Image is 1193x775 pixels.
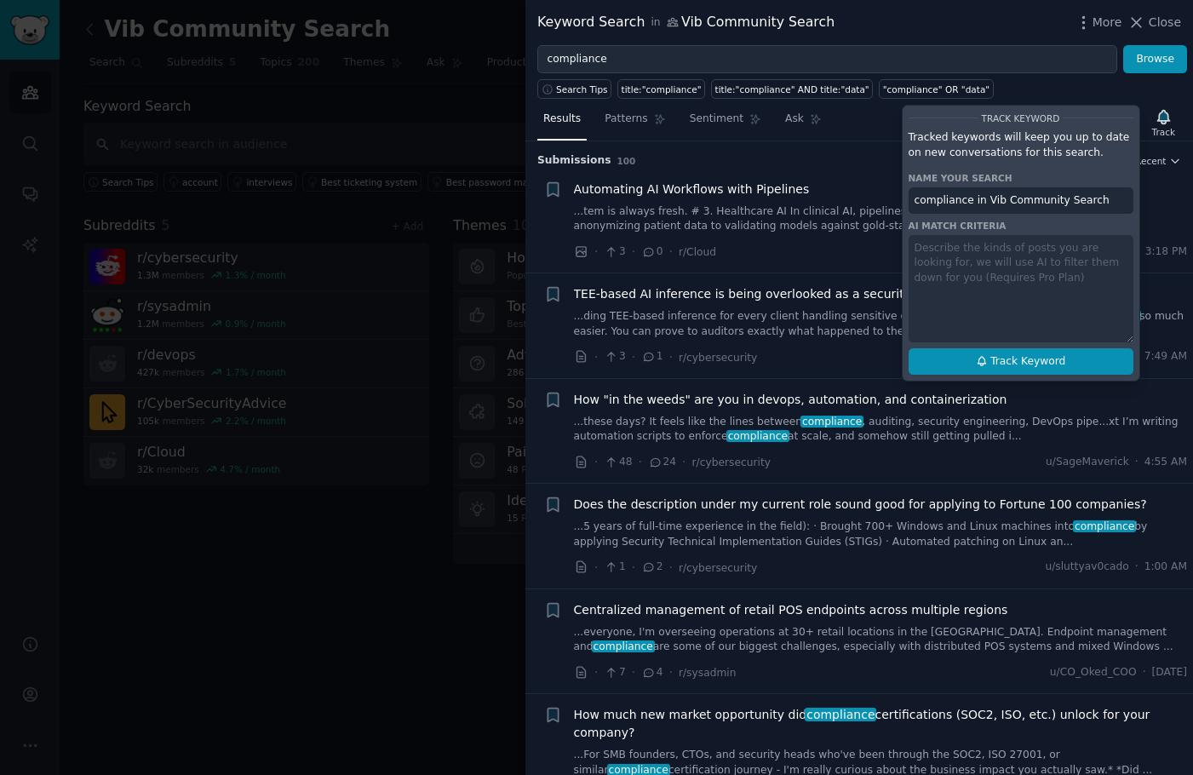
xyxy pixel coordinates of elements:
[594,663,598,681] span: ·
[651,15,660,31] span: in
[726,430,789,442] span: compliance
[690,112,743,127] span: Sentiment
[909,220,1133,232] div: AI match criteria
[909,187,1133,215] input: Name this search
[1152,665,1187,680] span: [DATE]
[1127,14,1181,32] button: Close
[632,243,635,261] span: ·
[574,204,1188,234] a: ...tem is always fresh. # 3. Healthcare AI In clinical AI, pipelines ensure reproducibility andco...
[543,112,581,127] span: Results
[779,106,828,141] a: Ask
[641,560,662,575] span: 2
[556,83,608,95] span: Search Tips
[604,455,632,470] span: 48
[594,243,598,261] span: ·
[1143,665,1146,680] span: ·
[785,112,804,127] span: Ask
[641,244,662,260] span: 0
[711,79,873,99] a: title:"compliance" AND title:"data"
[599,106,671,141] a: Patterns
[679,562,757,574] span: r/cybersecurity
[574,496,1147,514] a: Does the description under my current role sound good for applying to Fortune 100 companies?
[982,113,1060,123] span: Track Keyword
[639,453,642,471] span: ·
[879,79,993,99] a: "compliance" OR "data"
[604,560,625,575] span: 1
[632,663,635,681] span: ·
[1046,455,1129,470] span: u/SageMaverick
[537,153,611,169] span: Submission s
[1146,105,1181,141] button: Track
[574,706,1188,742] a: How much new market opportunity didcompliancecertifications (SOC2, ISO, etc.) unlock for your com...
[883,83,989,95] div: "compliance" OR "data"
[537,12,835,33] div: Keyword Search Vib Community Search
[604,665,625,680] span: 7
[1050,665,1137,680] span: u/CO_Oked_COO
[800,416,863,428] span: compliance
[1145,244,1187,260] span: 3:18 PM
[669,663,673,681] span: ·
[909,130,1133,160] p: Tracked keywords will keep you up to date on new conversations for this search.
[679,352,757,364] span: r/cybersecurity
[592,640,655,652] span: compliance
[537,45,1117,74] input: Try a keyword related to your business
[684,106,767,141] a: Sentiment
[1075,14,1122,32] button: More
[669,243,673,261] span: ·
[574,601,1008,619] a: Centralized management of retail POS endpoints across multiple regions
[682,453,685,471] span: ·
[1144,560,1187,575] span: 1:00 AM
[574,706,1188,742] span: How much new market opportunity did certifications (SOC2, ISO, etc.) unlock for your company?
[1073,520,1136,532] span: compliance
[1135,560,1139,575] span: ·
[679,246,716,258] span: r/Cloud
[909,172,1133,184] div: Name your search
[594,559,598,577] span: ·
[679,667,737,679] span: r/sysadmin
[1149,14,1181,32] span: Close
[990,354,1065,370] span: Track Keyword
[632,348,635,366] span: ·
[604,349,625,365] span: 3
[669,348,673,366] span: ·
[632,559,635,577] span: ·
[648,455,676,470] span: 24
[574,415,1188,445] a: ...these days? It feels like the lines betweencompliance, auditing, security engineering, DevOps ...
[1135,455,1139,470] span: ·
[641,665,662,680] span: 4
[617,79,705,99] a: title:"compliance"
[715,83,869,95] div: title:"compliance" AND title:"data"
[641,349,662,365] span: 1
[1144,349,1187,365] span: 7:49 AM
[574,181,810,198] a: Automating AI Workflows with Pipelines
[574,391,1007,409] a: How "in the weeds" are you in devops, automation, and containerization
[574,520,1188,549] a: ...5 years of full-time experience in the field): · Brought 700+ Windows and Linux machines intoc...
[605,112,647,127] span: Patterns
[805,708,876,721] span: compliance
[574,309,1188,339] a: ...ding TEE-based inference for every client handling sensitive data. The attestation alone makes...
[1135,155,1181,167] button: Recent
[574,625,1188,655] a: ...everyone, I'm overseeing operations at 30+ retail locations in the [GEOGRAPHIC_DATA]. Endpoint...
[692,456,771,468] span: r/cybersecurity
[574,285,962,303] a: TEE-based AI inference is being overlooked as a security solution
[1135,155,1166,167] span: Recent
[594,348,598,366] span: ·
[1152,126,1175,138] div: Track
[909,348,1133,376] button: Track Keyword
[537,106,587,141] a: Results
[537,79,611,99] button: Search Tips
[622,83,702,95] div: title:"compliance"
[1123,45,1187,74] button: Browse
[617,156,636,166] span: 100
[594,453,598,471] span: ·
[1045,560,1128,575] span: u/sluttyav0cado
[1144,455,1187,470] span: 4:55 AM
[669,559,673,577] span: ·
[1093,14,1122,32] span: More
[604,244,625,260] span: 3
